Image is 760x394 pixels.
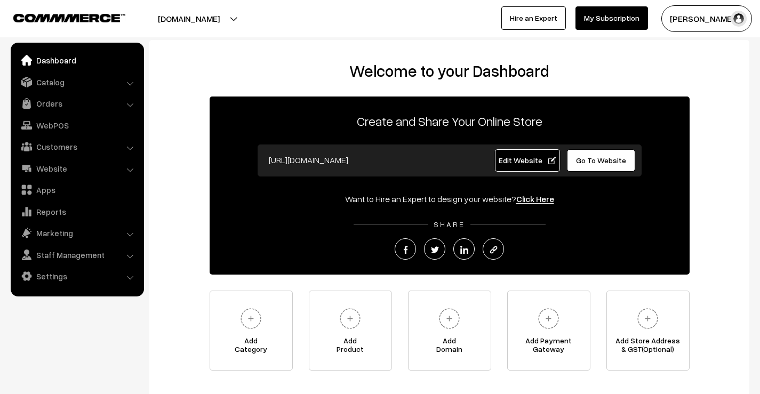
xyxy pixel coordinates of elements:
[495,149,560,172] a: Edit Website
[507,291,590,371] a: Add PaymentGateway
[210,111,690,131] p: Create and Share Your Online Store
[408,291,491,371] a: AddDomain
[409,336,491,358] span: Add Domain
[236,304,266,333] img: plus.svg
[567,149,636,172] a: Go To Website
[607,336,689,358] span: Add Store Address & GST(Optional)
[501,6,566,30] a: Hire an Expert
[13,159,140,178] a: Website
[13,116,140,135] a: WebPOS
[428,220,470,229] span: SHARE
[309,291,392,371] a: AddProduct
[13,223,140,243] a: Marketing
[633,304,662,333] img: plus.svg
[210,291,293,371] a: AddCategory
[731,11,747,27] img: user
[13,180,140,199] a: Apps
[575,6,648,30] a: My Subscription
[661,5,752,32] button: [PERSON_NAME]…
[210,192,690,205] div: Want to Hire an Expert to design your website?
[499,156,556,165] span: Edit Website
[13,245,140,264] a: Staff Management
[435,304,464,333] img: plus.svg
[13,202,140,221] a: Reports
[160,61,739,81] h2: Welcome to your Dashboard
[606,291,690,371] a: Add Store Address& GST(Optional)
[516,194,554,204] a: Click Here
[335,304,365,333] img: plus.svg
[13,137,140,156] a: Customers
[309,336,391,358] span: Add Product
[13,14,125,22] img: COMMMERCE
[508,336,590,358] span: Add Payment Gateway
[534,304,563,333] img: plus.svg
[121,5,257,32] button: [DOMAIN_NAME]
[13,267,140,286] a: Settings
[13,11,107,23] a: COMMMERCE
[13,73,140,92] a: Catalog
[13,51,140,70] a: Dashboard
[13,94,140,113] a: Orders
[210,336,292,358] span: Add Category
[576,156,626,165] span: Go To Website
